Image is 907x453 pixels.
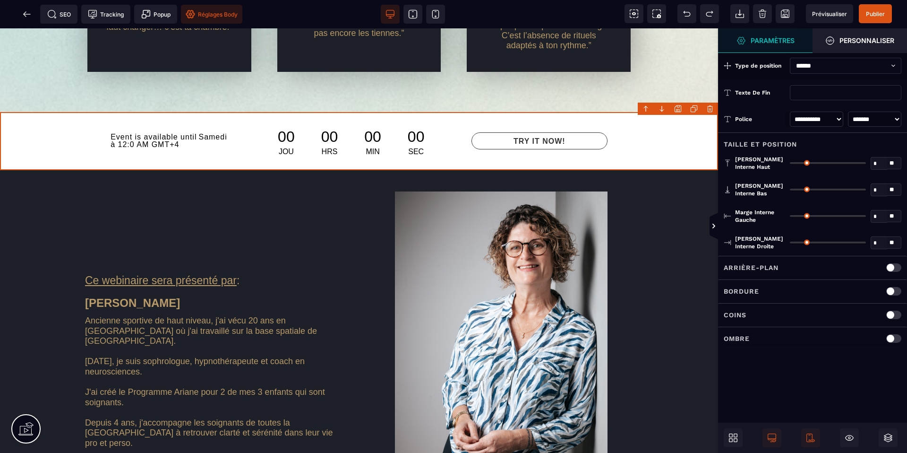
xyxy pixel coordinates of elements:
[813,28,907,53] span: Ouvrir le gestionnaire de styles
[111,105,227,120] span: Samedi à 12:0 AM GMT+4
[426,5,445,24] span: Voir mobile
[724,262,779,273] p: Arrière-plan
[730,4,749,23] span: Importer
[404,98,428,119] div: 00
[724,286,759,297] p: Bordure
[751,37,795,44] strong: Paramètres
[762,428,781,447] span: Afficher le desktop
[317,119,342,128] div: HRS
[724,428,743,447] span: Ouvrir les blocs
[866,10,885,17] span: Publier
[181,5,242,24] span: Favicon
[801,428,820,447] span: Afficher le mobile
[735,182,785,197] span: [PERSON_NAME] interne bas
[317,98,342,119] div: 00
[88,9,124,19] span: Tracking
[471,104,608,121] button: TRY IT NOW!
[274,98,299,119] div: 00
[403,5,422,24] span: Voir tablette
[735,114,785,124] div: Police
[186,9,238,19] span: Réglages Body
[85,241,349,264] h1: :
[724,309,746,321] p: Coins
[718,28,813,53] span: Ouvrir le gestionnaire de styles
[360,119,385,128] div: MIN
[40,5,77,24] span: Métadata SEO
[724,62,785,69] label: Type de position
[735,235,785,250] span: [PERSON_NAME] interne droite
[677,4,696,23] span: Défaire
[735,209,785,224] span: Marge interne gauche
[625,4,643,23] span: Voir les composants
[81,5,130,24] span: Code de suivi
[859,4,892,23] span: Enregistrer le contenu
[724,333,750,344] p: Ombre
[111,105,197,113] span: Event is available until
[404,119,428,128] div: SEC
[141,9,171,19] span: Popup
[381,5,400,24] span: Voir bureau
[274,119,299,128] div: JOU
[134,5,177,24] span: Créer une alerte modale
[360,98,385,119] div: 00
[700,4,719,23] span: Rétablir
[776,4,795,23] span: Enregistrer
[879,428,898,447] span: Ouvrir les calques
[17,5,36,24] span: Retour
[753,4,772,23] span: Nettoyage
[806,4,853,23] span: Aperçu
[718,132,907,150] div: Taille et position
[47,9,71,19] span: SEO
[85,287,349,423] text: Ancienne sportive de haut niveau, j'ai vécu 20 ans en [GEOGRAPHIC_DATA] où j'ai travaillé sur la ...
[85,263,349,287] h1: [PERSON_NAME]
[735,88,785,97] div: Texte de fin
[840,428,859,447] span: Masquer le bloc
[718,212,727,241] span: Afficher les vues
[839,37,894,44] strong: Personnaliser
[85,246,237,258] u: Ce webinaire sera présenté par
[647,4,666,23] span: Capture d'écran
[812,10,847,17] span: Prévisualiser
[735,156,785,171] span: [PERSON_NAME] interne haut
